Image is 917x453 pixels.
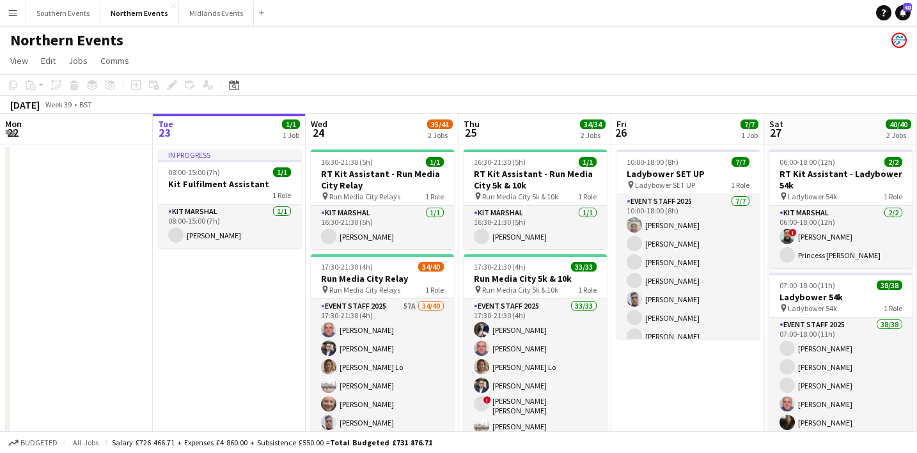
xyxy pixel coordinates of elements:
[635,180,695,190] span: Ladybower SET UP
[3,125,22,140] span: 22
[5,52,33,69] a: View
[891,33,907,48] app-user-avatar: RunThrough Events
[780,280,835,290] span: 07:00-18:00 (11h)
[464,118,480,130] span: Thu
[311,254,454,443] app-job-card: 17:30-21:30 (4h)34/40Run Media City Relay Run Media City Relays1 RoleEvent Staff 202557A34/4017:3...
[741,119,758,129] span: 7/7
[311,150,454,249] app-job-card: 16:30-21:30 (5h)1/1RT Kit Assistant - Run Media City Relay Run Media City Relays1 RoleKit Marshal...
[95,52,134,69] a: Comms
[731,180,749,190] span: 1 Role
[10,55,28,66] span: View
[158,150,301,248] app-job-card: In progress08:00-15:00 (7h)1/1Kit Fulfilment Assistant1 RoleKit Marshal1/108:00-15:00 (7h)[PERSON...
[321,157,373,167] span: 16:30-21:30 (5h)
[464,150,607,249] app-job-card: 16:30-21:30 (5h)1/1RT Kit Assistant - Run Media City 5k & 10k Run Media City 5k & 10k1 RoleKit Ma...
[767,125,783,140] span: 27
[769,150,913,268] div: 06:00-18:00 (12h)2/2RT Kit Assistant - Ladybower 54k Ladybower 54k1 RoleKit Marshal2/206:00-18:00...
[886,130,911,140] div: 2 Jobs
[464,254,607,443] app-job-card: 17:30-21:30 (4h)33/33Run Media City 5k & 10k Run Media City 5k & 10k1 RoleEvent Staff 202533/3317...
[474,262,526,272] span: 17:30-21:30 (4h)
[580,119,606,129] span: 34/34
[464,206,607,249] app-card-role: Kit Marshal1/116:30-21:30 (5h)[PERSON_NAME]
[179,1,254,26] button: Midlands Events
[741,130,758,140] div: 1 Job
[877,280,902,290] span: 38/38
[68,55,88,66] span: Jobs
[311,168,454,191] h3: RT Kit Assistant - Run Media City Relay
[884,192,902,201] span: 1 Role
[482,192,558,201] span: Run Media City 5k & 10k
[884,303,902,313] span: 1 Role
[42,100,74,109] span: Week 39
[581,130,605,140] div: 2 Jobs
[5,118,22,130] span: Mon
[10,98,40,111] div: [DATE]
[26,1,100,26] button: Southern Events
[571,262,597,272] span: 33/33
[63,52,93,69] a: Jobs
[158,178,301,190] h3: Kit Fulfilment Assistant
[732,157,749,167] span: 7/7
[158,150,301,160] div: In progress
[474,157,526,167] span: 16:30-21:30 (5h)
[769,118,783,130] span: Sat
[464,168,607,191] h3: RT Kit Assistant - Run Media City 5k & 10k
[272,190,291,200] span: 1 Role
[418,262,444,272] span: 34/40
[311,118,327,130] span: Wed
[425,192,444,201] span: 1 Role
[330,438,432,447] span: Total Budgeted £731 876.71
[311,273,454,284] h3: Run Media City Relay
[10,31,123,50] h1: Northern Events
[427,119,453,129] span: 35/41
[168,167,220,177] span: 08:00-15:00 (7h)
[464,273,607,284] h3: Run Media City 5k & 10k
[283,130,299,140] div: 1 Job
[158,204,301,248] app-card-role: Kit Marshal1/108:00-15:00 (7h)[PERSON_NAME]
[769,291,913,303] h3: Ladybower 54k
[100,55,129,66] span: Comms
[70,438,101,447] span: All jobs
[780,157,835,167] span: 06:00-18:00 (12h)
[112,438,432,447] div: Salary £726 466.71 + Expenses £4 860.00 + Subsistence £550.00 =
[36,52,61,69] a: Edit
[616,168,760,180] h3: Ladybower SET UP
[579,157,597,167] span: 1/1
[578,285,597,295] span: 1 Role
[6,436,59,450] button: Budgeted
[903,3,912,12] span: 48
[273,167,291,177] span: 1/1
[616,150,760,339] app-job-card: 10:00-18:00 (8h)7/7Ladybower SET UP Ladybower SET UP1 RoleEvent Staff 20257/710:00-18:00 (8h)[PER...
[788,192,837,201] span: Ladybower 54k
[789,229,797,236] span: !
[329,285,400,295] span: Run Media City Relays
[309,125,327,140] span: 24
[895,5,911,20] a: 48
[615,125,627,140] span: 26
[321,262,373,272] span: 17:30-21:30 (4h)
[769,168,913,191] h3: RT Kit Assistant - Ladybower 54k
[329,192,400,201] span: Run Media City Relays
[156,125,173,140] span: 23
[886,119,911,129] span: 40/40
[282,119,300,129] span: 1/1
[627,157,678,167] span: 10:00-18:00 (8h)
[578,192,597,201] span: 1 Role
[158,118,173,130] span: Tue
[311,206,454,249] app-card-role: Kit Marshal1/116:30-21:30 (5h)[PERSON_NAME]
[788,303,837,313] span: Ladybower 54k
[79,100,92,109] div: BST
[100,1,179,26] button: Northern Events
[616,194,760,349] app-card-role: Event Staff 20257/710:00-18:00 (8h)[PERSON_NAME][PERSON_NAME][PERSON_NAME][PERSON_NAME][PERSON_NA...
[428,130,452,140] div: 2 Jobs
[425,285,444,295] span: 1 Role
[41,55,56,66] span: Edit
[769,206,913,268] app-card-role: Kit Marshal2/206:00-18:00 (12h)![PERSON_NAME]Princess [PERSON_NAME]
[616,118,627,130] span: Fri
[483,396,491,404] span: !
